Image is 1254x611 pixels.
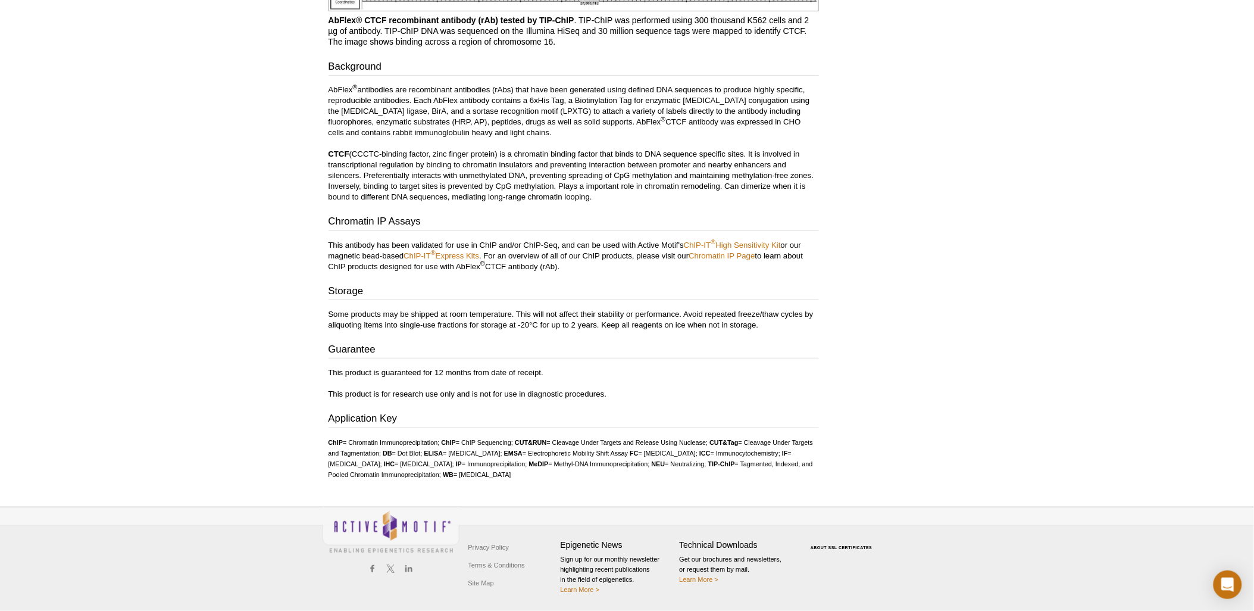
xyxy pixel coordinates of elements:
[652,460,706,467] li: = Neutralizing;
[711,238,715,245] sup: ®
[329,240,819,272] p: This antibody has been validated for use in ChIP and/or ChIP-Seq, and can be used with Active Mot...
[329,412,819,428] h3: Application Key
[561,586,600,593] a: Learn More >
[329,439,814,457] li: = Cleavage Under Targets and Tagmentation;
[441,439,456,446] strong: ChIP
[424,450,502,457] li: = [MEDICAL_DATA];
[383,450,392,457] strong: DB
[329,15,819,47] p: . TIP-ChIP was performed using 300 thousand K562 cells and 2 µg of antibody. TIP-ChIP DNA was seq...
[515,439,546,446] strong: CUT&RUN
[699,450,711,457] strong: ICC
[443,471,454,478] strong: WB
[456,460,527,467] li: = Immunoprecipitation;
[811,545,873,550] a: ABOUT SSL CERTIFICATES
[329,450,792,467] li: = [MEDICAL_DATA];
[799,528,888,554] table: Click to Verify - This site chose Symantec SSL for secure e-commerce and confidential communicati...
[404,251,479,260] a: ChIP-IT®Express Kits
[329,439,343,446] strong: ChIP
[329,149,349,158] strong: CTCF
[504,450,628,457] li: = Electrophoretic Mobility Shift Assay
[329,85,819,202] p: AbFlex antibodies are recombinant antibodies (rAbs) that have been generated using defined DNA se...
[661,116,666,123] sup: ®
[630,450,638,457] strong: FC
[329,214,819,231] h3: Chromatin IP Assays
[684,241,781,250] a: ChIP-IT®High Sensitivity Kit
[431,249,436,256] sup: ®
[424,450,443,457] strong: ELISA
[504,450,523,457] strong: EMSA
[782,450,788,457] strong: IF
[353,83,358,91] sup: ®
[329,460,813,478] li: = Tagmented, Indexed, and Pooled Chromatin Immunoprecipitation;
[515,439,708,446] li: = Cleavage Under Targets and Release Using Nuclease;
[329,60,819,76] h3: Background
[529,460,650,467] li: = Methyl-DNA Immunoprecipitation;
[529,460,549,467] strong: MeDIP
[456,460,462,467] strong: IP
[708,460,735,467] strong: TIP-ChIP
[709,439,738,446] strong: CUT&Tag
[680,554,793,585] p: Get our brochures and newsletters, or request them by mail.
[465,556,528,574] a: Terms & Conditions
[329,439,440,446] li: = Chromatin Immunoprecipitation;
[384,460,454,467] li: = [MEDICAL_DATA];
[680,540,793,550] h4: Technical Downloads
[329,367,819,400] p: This product is guaranteed for 12 months from date of receipt. This product is for research use o...
[652,460,665,467] strong: NEU
[441,439,513,446] li: = ChIP Sequencing;
[323,507,459,556] img: Active Motif,
[329,284,819,301] h3: Storage
[1214,571,1242,599] div: Open Intercom Messenger
[383,450,422,457] li: = Dot Blot;
[480,260,485,267] sup: ®
[329,309,819,331] p: Some products may be shipped at room temperature. This will not affect their stability or perform...
[561,554,674,595] p: Sign up for our monthly newsletter highlighting recent publications in the field of epigenetics.
[680,576,719,583] a: Learn More >
[329,342,819,359] h3: Guarantee
[630,450,698,457] li: = [MEDICAL_DATA];
[465,574,497,592] a: Site Map
[689,251,755,260] a: Chromatin IP Page
[384,460,395,467] strong: IHC
[443,471,511,478] li: = [MEDICAL_DATA]
[561,540,674,550] h4: Epigenetic News
[465,538,512,556] a: Privacy Policy
[699,450,780,457] li: = Immunocytochemistry;
[329,15,574,25] b: AbFlex® CTCF recombinant antibody (rAb) tested by TIP-ChIP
